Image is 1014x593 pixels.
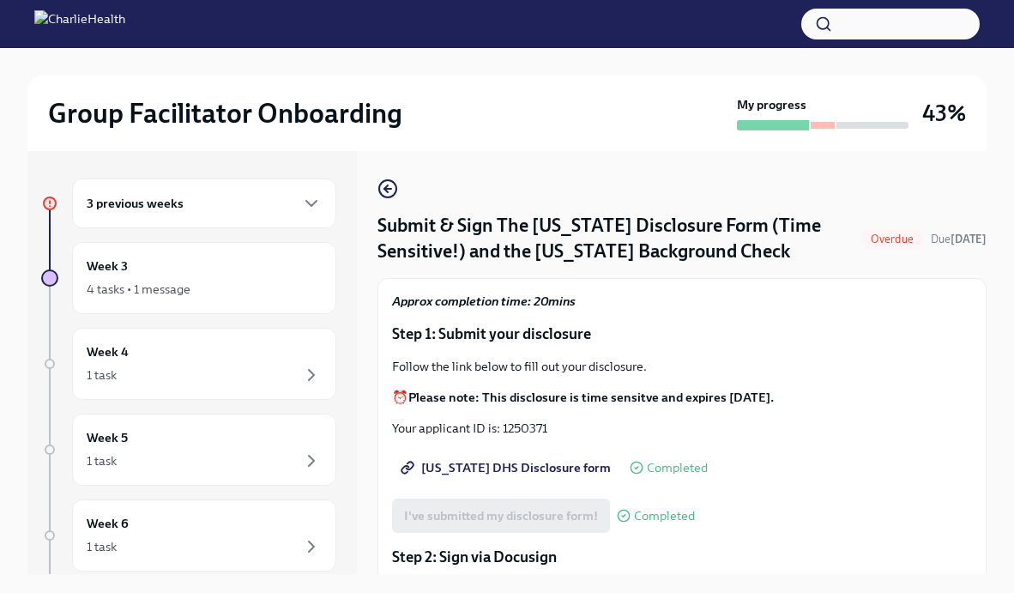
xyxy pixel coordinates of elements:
span: [US_STATE] DHS Disclosure form [404,459,611,476]
a: [US_STATE] DHS Disclosure form [392,451,623,485]
p: ⏰ [392,389,972,406]
h6: Week 4 [87,342,129,361]
strong: [DATE] [951,233,987,245]
div: 4 tasks • 1 message [87,281,190,298]
p: Step 2: Sign via Docusign [392,547,972,567]
strong: Approx completion time: 20mins [392,293,576,309]
strong: Please note: This disclosure is time sensitve and expires [DATE]. [408,390,774,405]
h4: Submit & Sign The [US_STATE] Disclosure Form (Time Sensitive!) and the [US_STATE] Background Check [377,213,854,264]
h6: Week 6 [87,514,129,533]
div: 1 task [87,452,117,469]
p: Follow the link below to fill out your disclosure. [392,358,972,375]
h6: 3 previous weeks [87,194,184,213]
a: Week 51 task [41,414,336,486]
a: Week 34 tasks • 1 message [41,242,336,314]
p: Step 1: Submit your disclosure [392,324,972,344]
a: Week 41 task [41,328,336,400]
strong: My progress [737,96,806,113]
a: Week 61 task [41,499,336,572]
div: 1 task [87,366,117,384]
img: CharlieHealth [34,10,125,38]
h6: Week 5 [87,428,128,447]
p: Your applicant ID is: 1250371 [392,420,972,437]
span: Overdue [860,233,924,245]
h3: 43% [922,98,966,129]
span: Completed [634,510,695,523]
span: September 11th, 2025 09:00 [931,231,987,247]
div: 3 previous weeks [72,179,336,228]
h2: Group Facilitator Onboarding [48,96,402,130]
h6: Week 3 [87,257,128,275]
div: 1 task [87,538,117,555]
span: Completed [647,462,708,475]
span: Due [931,233,987,245]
